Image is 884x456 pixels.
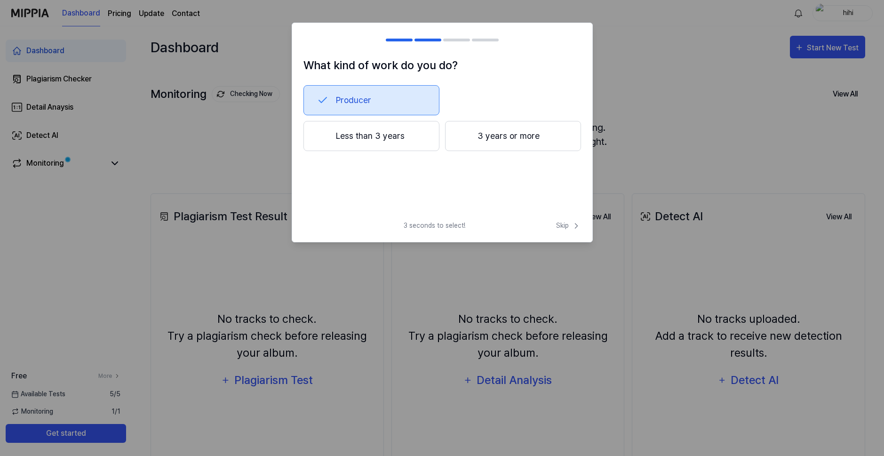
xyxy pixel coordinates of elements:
[554,221,581,231] button: Skip
[404,221,465,231] span: 3 seconds to select!
[303,121,439,151] button: Less than 3 years
[303,85,439,115] button: Producer
[445,121,581,151] button: 3 years or more
[556,221,581,231] span: Skip
[303,57,581,74] h1: What kind of work do you do?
